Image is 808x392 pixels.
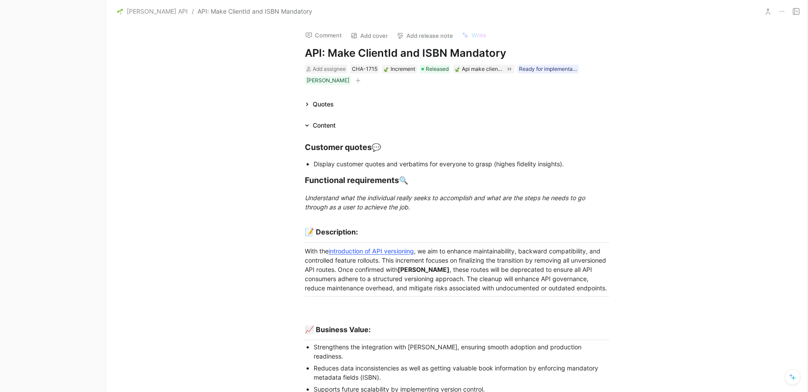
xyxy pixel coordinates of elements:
[329,247,414,255] a: introduction of API versioning
[455,66,460,72] img: 🍃
[301,29,346,41] button: Comment
[313,99,334,110] div: Quotes
[117,8,123,15] img: 🌱
[305,227,314,236] span: 📝
[316,325,371,334] strong: Business Value:
[347,29,392,42] button: Add cover
[305,194,587,211] em: Understand what the individual really seeks to accomplish and what are the steps he needs to go t...
[372,143,381,152] span: 💬
[399,176,408,185] span: 🔍
[384,66,389,72] img: 🍃
[458,29,490,41] button: Write
[420,65,450,73] div: Released
[192,6,194,17] span: /
[352,65,377,73] div: CHA-1715
[314,159,609,169] div: Display customer quotes and verbatims for everyone to grasp (highes fidelity insights).
[301,120,339,131] div: Content
[115,6,190,17] button: 🌱[PERSON_NAME] API
[305,246,609,293] div: With the , we aim to enhance maintainability, backward compatibility, and controlled feature roll...
[316,227,358,236] strong: Description:
[426,65,449,73] span: Released
[313,120,336,131] div: Content
[314,363,609,382] div: Reduces data inconsistencies as well as getting valuable book information by enforcing mandatory ...
[398,266,450,273] strong: [PERSON_NAME]
[301,99,337,110] div: Quotes
[462,65,503,73] div: Api make clientid and isbn mandatory
[305,143,372,152] strong: Customer quotes
[384,65,415,73] div: Increment
[472,31,486,39] span: Write
[314,342,609,361] div: Strengthens the integration with [PERSON_NAME], ensuring smooth adoption and production readiness.
[305,176,399,185] strong: Functional requirements
[127,6,188,17] span: [PERSON_NAME] API
[305,46,609,60] h1: API: Make ClientId and ISBN Mandatory
[307,76,349,85] div: [PERSON_NAME]
[197,6,312,17] span: API: Make ClientId and ISBN Mandatory
[519,65,577,73] div: Ready for implementation
[382,65,417,73] div: 🍃Increment
[313,66,346,72] span: Add assignee
[305,325,314,334] span: 📈
[393,29,457,42] button: Add release note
